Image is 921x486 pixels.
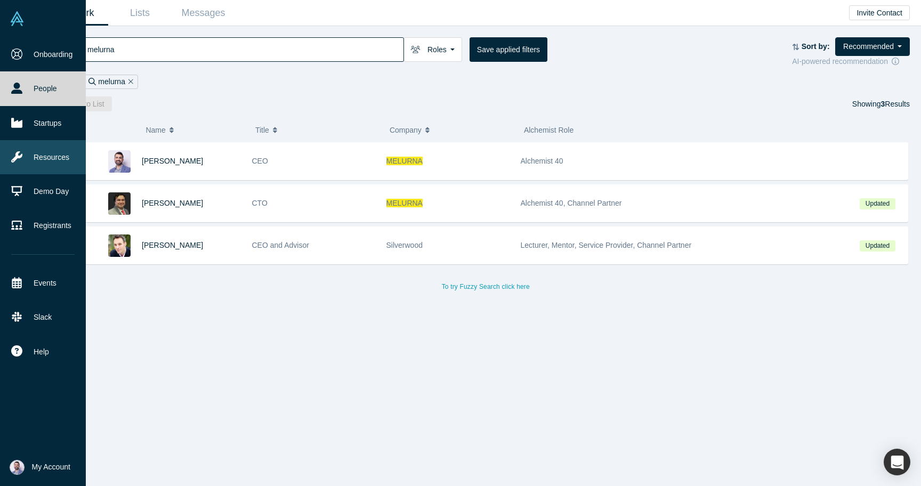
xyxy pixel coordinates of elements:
[252,199,268,207] span: CTO
[86,37,403,62] input: Search by name, title, company, summary, expertise, investment criteria or topics of focus
[849,5,910,20] button: Invite Contact
[255,119,269,141] span: Title
[524,126,573,134] span: Alchemist Role
[142,241,203,249] a: [PERSON_NAME]
[252,157,268,165] span: CEO
[521,157,563,165] span: Alchemist 40
[521,241,692,249] span: Lecturer, Mentor, Service Provider, Channel Partner
[470,37,547,62] button: Save applied filters
[792,56,910,67] div: AI-powered recommendation
[521,199,622,207] span: Alchemist 40, Channel Partner
[860,198,895,209] span: Updated
[852,96,910,111] div: Showing
[146,119,165,141] span: Name
[802,42,830,51] strong: Sort by:
[32,461,70,473] span: My Account
[390,119,513,141] button: Company
[252,241,309,249] span: CEO and Advisor
[386,199,423,207] span: MELURNA
[403,37,462,62] button: Roles
[146,119,244,141] button: Name
[881,100,885,108] strong: 3
[108,1,172,26] a: Lists
[84,75,138,89] div: melurna
[172,1,235,26] a: Messages
[34,346,49,358] span: Help
[835,37,910,56] button: Recommended
[881,100,910,108] span: Results
[62,96,112,111] button: Add to List
[142,199,203,207] a: [PERSON_NAME]
[390,119,422,141] span: Company
[10,460,25,475] img: Sam Jadali's Account
[386,157,423,165] span: MELURNA
[125,76,133,88] button: Remove Filter
[142,157,203,165] a: [PERSON_NAME]
[10,11,25,26] img: Alchemist Vault Logo
[434,280,537,294] button: To try Fuzzy Search click here
[255,119,378,141] button: Title
[108,192,131,215] img: Abhishek Bhattacharyya's Profile Image
[10,460,70,475] button: My Account
[386,241,423,249] span: Silverwood
[108,150,131,173] img: Sam Jadali's Profile Image
[108,234,131,257] img: Alexander Shartsis's Profile Image
[860,240,895,252] span: Updated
